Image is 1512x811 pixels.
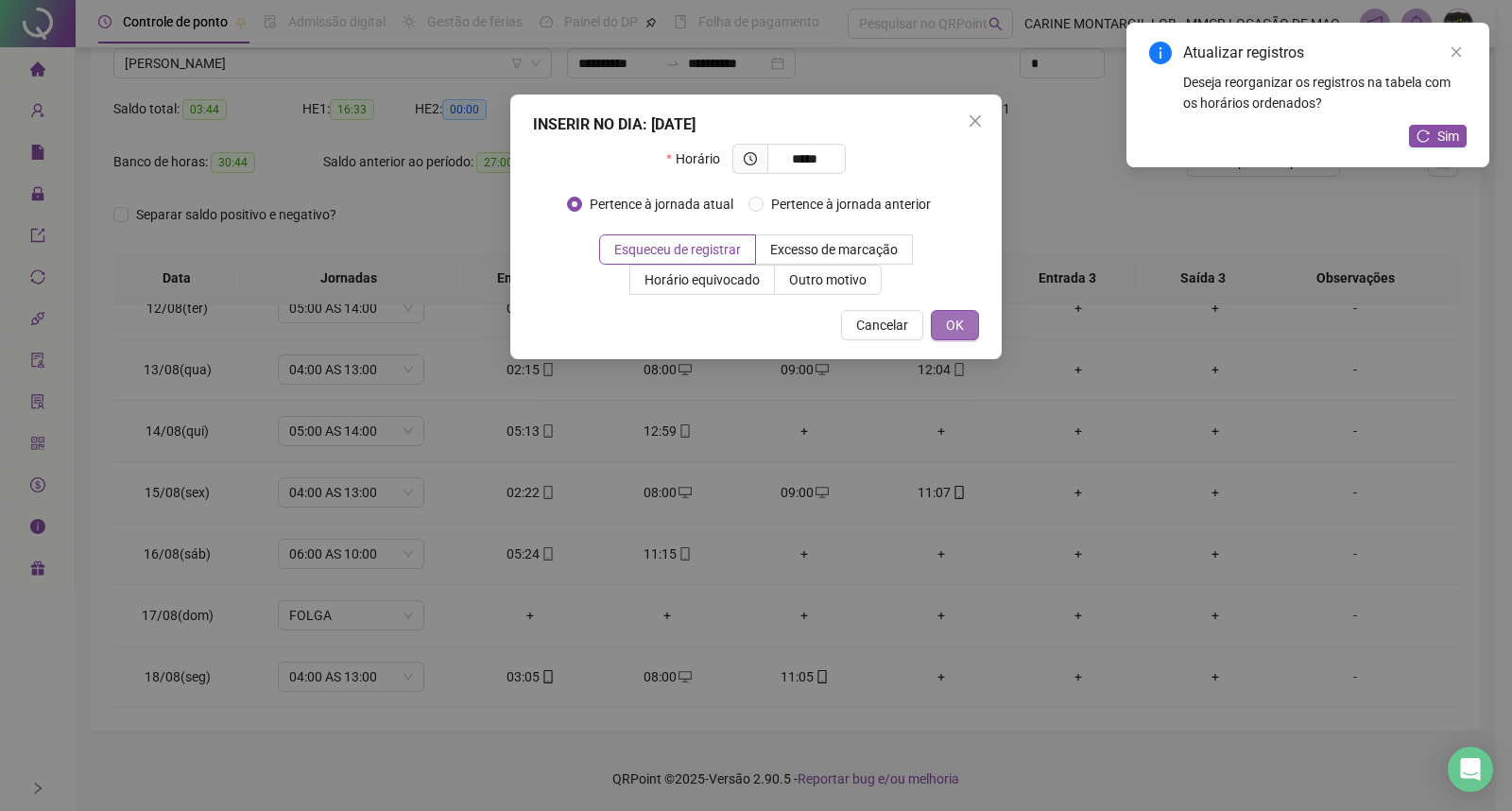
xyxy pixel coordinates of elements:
[789,272,867,287] span: Outro motivo
[960,106,990,136] button: Close
[644,272,760,287] span: Horário equivocado
[764,194,938,215] span: Pertence à jornada anterior
[856,315,908,336] span: Cancelar
[1450,45,1463,59] span: close
[968,113,983,129] span: close
[841,310,923,340] button: Cancelar
[533,113,979,136] div: INSERIR NO DIA : [DATE]
[614,242,741,257] span: Esqueceu de registrar
[666,144,731,174] label: Horário
[1417,129,1430,143] span: reload
[582,194,741,215] span: Pertence à jornada atual
[1437,126,1459,147] span: Sim
[1183,42,1467,64] div: Atualizar registros
[931,310,979,340] button: OK
[1409,125,1467,147] button: Sim
[1448,747,1493,792] div: Open Intercom Messenger
[1183,72,1467,113] div: Deseja reorganizar os registros na tabela com os horários ordenados?
[744,152,757,165] span: clock-circle
[946,315,964,336] span: OK
[1446,42,1467,62] a: Close
[1149,42,1172,64] span: info-circle
[770,242,898,257] span: Excesso de marcação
